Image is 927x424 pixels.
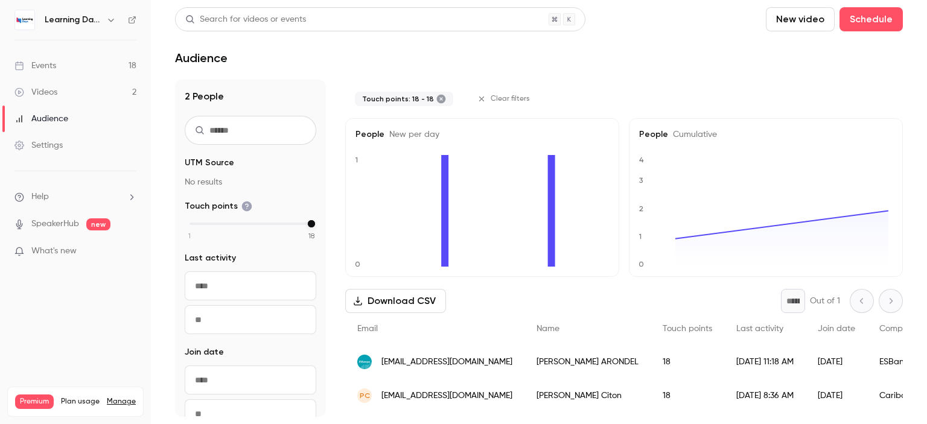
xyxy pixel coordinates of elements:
[345,289,446,313] button: Download CSV
[31,245,77,258] span: What's new
[384,130,439,139] span: New per day
[185,157,234,169] span: UTM Source
[185,200,252,212] span: Touch points
[724,345,806,379] div: [DATE] 11:18 AM
[185,252,236,264] span: Last activity
[806,379,867,413] div: [DATE]
[175,51,228,65] h1: Audience
[355,156,358,164] text: 1
[381,356,512,369] span: [EMAIL_ADDRESS][DOMAIN_NAME]
[818,324,855,333] span: Join date
[185,89,316,104] h1: 2 People
[14,113,68,125] div: Audience
[724,379,806,413] div: [DATE] 8:36 AM
[651,345,724,379] div: 18
[49,70,59,80] img: tab_domain_overview_orange.svg
[524,379,651,413] div: [PERSON_NAME] Citon
[19,19,29,29] img: logo_orange.svg
[185,346,224,358] span: Join date
[150,71,185,79] div: Mots-clés
[806,345,867,379] div: [DATE]
[34,19,59,29] div: v 4.0.25
[766,7,835,31] button: New video
[736,324,783,333] span: Last activity
[86,218,110,230] span: new
[639,128,893,141] h5: People
[491,94,530,104] span: Clear filters
[185,176,316,188] p: No results
[355,260,360,268] text: 0
[839,7,903,31] button: Schedule
[14,86,57,98] div: Videos
[31,218,79,230] a: SpeakerHub
[137,70,147,80] img: tab_keywords_by_traffic_grey.svg
[639,204,643,213] text: 2
[308,220,315,227] div: max
[668,130,717,139] span: Cumulative
[639,156,644,164] text: 4
[381,390,512,402] span: [EMAIL_ADDRESS][DOMAIN_NAME]
[357,324,378,333] span: Email
[360,390,370,401] span: PC
[362,94,434,104] span: Touch points: 18 - 18
[524,345,651,379] div: [PERSON_NAME] ARONDEL
[14,60,56,72] div: Events
[810,295,840,307] p: Out of 1
[62,71,93,79] div: Domaine
[639,232,642,241] text: 1
[639,260,644,268] text: 0
[663,324,712,333] span: Touch points
[122,246,136,257] iframe: Noticeable Trigger
[639,176,643,185] text: 3
[14,139,63,151] div: Settings
[14,191,136,203] li: help-dropdown-opener
[308,230,314,241] span: 18
[15,394,54,409] span: Premium
[15,10,34,30] img: Learning Days
[31,31,136,41] div: Domaine: [DOMAIN_NAME]
[19,31,29,41] img: website_grey.svg
[188,230,191,241] span: 1
[473,89,537,109] button: Clear filters
[45,14,101,26] h6: Learning Days
[31,191,49,203] span: Help
[61,397,100,407] span: Plan usage
[537,324,559,333] span: Name
[355,128,609,141] h5: People
[185,13,306,26] div: Search for videos or events
[357,355,372,369] img: esbanque.fr
[651,379,724,413] div: 18
[107,397,136,407] a: Manage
